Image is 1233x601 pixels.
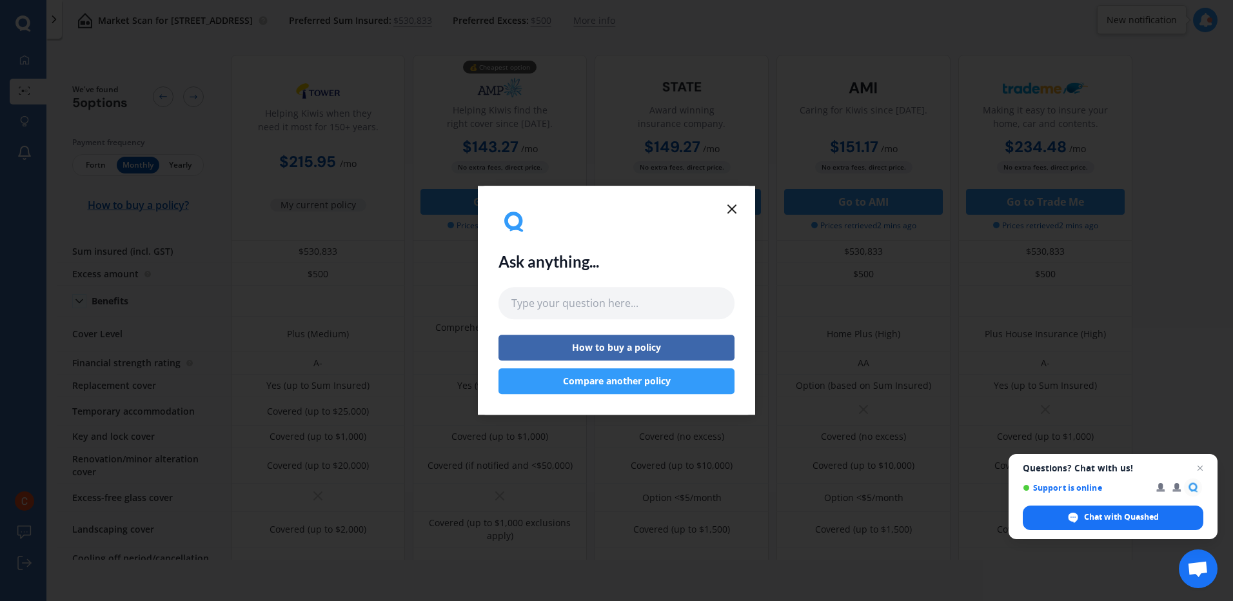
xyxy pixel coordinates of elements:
input: Type your question here... [498,287,735,319]
span: Questions? Chat with us! [1023,463,1203,473]
span: Support is online [1023,483,1147,493]
span: Chat with Quashed [1084,511,1159,523]
span: Close chat [1192,460,1208,476]
div: Open chat [1179,549,1218,588]
div: Chat with Quashed [1023,506,1203,530]
button: How to buy a policy [498,335,735,361]
button: Compare another policy [498,369,735,395]
h2: Ask anything... [498,253,599,271]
